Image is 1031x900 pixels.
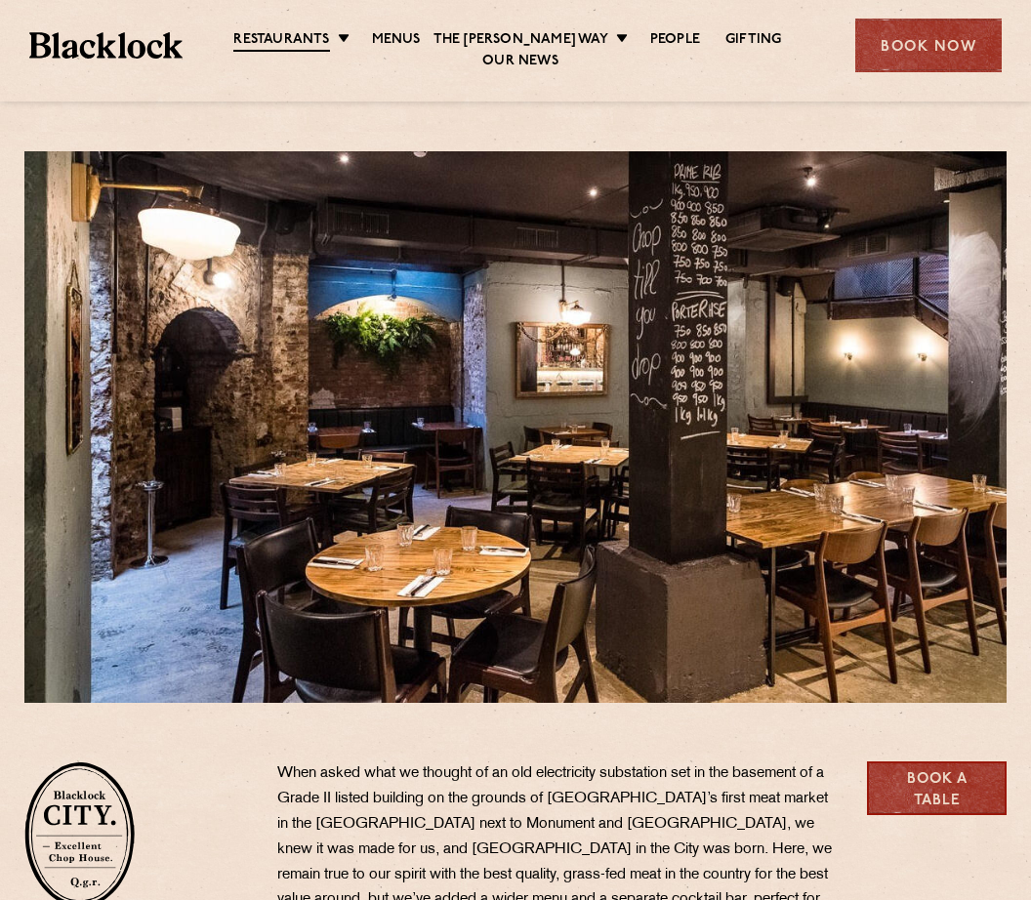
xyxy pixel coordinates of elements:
[725,30,781,50] a: Gifting
[233,30,329,52] a: Restaurants
[867,761,1007,815] a: Book a Table
[855,19,1002,72] div: Book Now
[650,30,700,50] a: People
[29,32,183,58] img: BL_Textured_Logo-footer-cropped.svg
[433,30,608,50] a: The [PERSON_NAME] Way
[482,52,558,71] a: Our News
[372,30,421,50] a: Menus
